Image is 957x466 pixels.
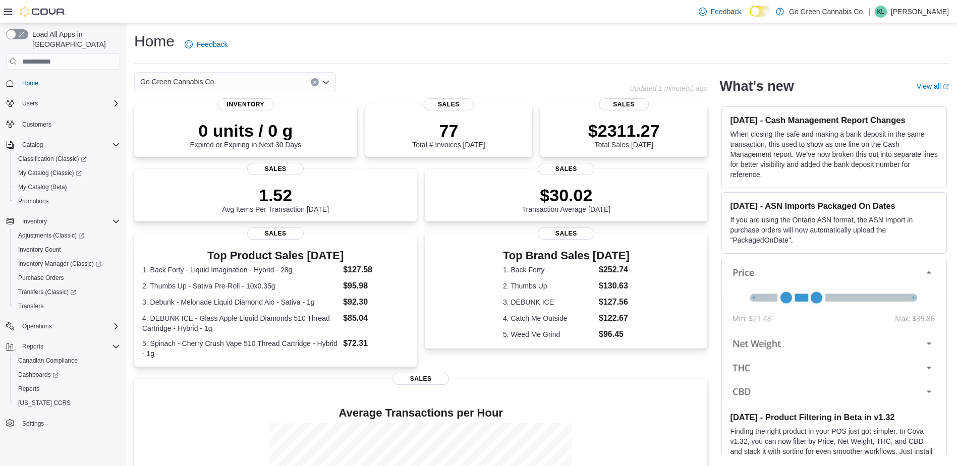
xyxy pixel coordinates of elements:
button: Clear input [311,78,319,86]
button: Inventory [2,214,124,228]
p: 1.52 [222,185,329,205]
dt: 2. Thumbs Up - Sativa Pre-Roll - 10x0.35g [142,281,339,291]
div: Expired or Expiring in Next 30 Days [190,121,301,149]
span: Customers [18,118,120,130]
p: $2311.27 [588,121,660,141]
a: View allExternal link [917,82,949,90]
dt: 1. Back Forty [503,265,595,275]
button: Settings [2,416,124,431]
a: Dashboards [14,369,63,381]
a: My Catalog (Beta) [14,181,71,193]
span: Reports [18,385,39,393]
a: Adjustments (Classic) [10,228,124,243]
span: Transfers (Classic) [14,286,120,298]
span: Transfers [14,300,120,312]
a: Feedback [181,34,232,54]
a: Settings [18,418,48,430]
span: Operations [18,320,120,332]
span: Go Green Cannabis Co. [140,76,216,88]
span: Home [18,77,120,89]
a: Dashboards [10,368,124,382]
button: [US_STATE] CCRS [10,396,124,410]
button: Open list of options [322,78,330,86]
dt: 1. Back Forty - Liquid Imagination - Hybrid - 28g [142,265,339,275]
a: My Catalog (Classic) [10,166,124,180]
button: Canadian Compliance [10,354,124,368]
p: If you are using the Ontario ASN format, the ASN Import in purchase orders will now automatically... [730,215,938,245]
a: Customers [18,119,55,131]
div: Avg Items Per Transaction [DATE] [222,185,329,213]
a: Feedback [695,2,746,22]
img: Cova [20,7,66,17]
span: Canadian Compliance [18,357,78,365]
button: My Catalog (Beta) [10,180,124,194]
dt: 2. Thumbs Up [503,281,595,291]
a: Inventory Manager (Classic) [14,258,105,270]
button: Users [2,96,124,110]
h3: Top Product Sales [DATE] [142,250,409,262]
span: Inventory Count [14,244,120,256]
a: Classification (Classic) [10,152,124,166]
span: Reports [22,342,43,351]
a: Transfers (Classic) [10,285,124,299]
button: Reports [10,382,124,396]
dt: 5. Spinach - Cherry Crush Vape 510 Thread Cartridge - Hybrid - 1g [142,338,339,359]
a: Inventory Count [14,244,65,256]
span: Inventory Manager (Classic) [14,258,120,270]
span: Users [22,99,38,107]
span: Transfers (Classic) [18,288,76,296]
span: Classification (Classic) [14,153,120,165]
button: Promotions [10,194,124,208]
a: Canadian Compliance [14,355,82,367]
p: Go Green Cannabis Co. [789,6,865,18]
p: [PERSON_NAME] [891,6,949,18]
span: Inventory [22,217,47,225]
span: My Catalog (Classic) [14,167,120,179]
h3: [DATE] - Cash Management Report Changes [730,115,938,125]
p: | [869,6,871,18]
button: Customers [2,116,124,131]
a: Classification (Classic) [14,153,91,165]
dt: 4. DEBUNK ICE - Glass Apple Liquid Diamonds 510 Thread Cartridge - Hybrid - 1g [142,313,339,333]
dt: 3. DEBUNK ICE [503,297,595,307]
span: Feedback [711,7,742,17]
span: Operations [22,322,52,330]
span: Inventory Manager (Classic) [18,260,101,268]
span: Inventory [18,215,120,227]
span: Sales [538,163,594,175]
dd: $95.98 [343,280,409,292]
h1: Home [134,31,175,51]
span: Sales [392,373,449,385]
span: Adjustments (Classic) [14,229,120,242]
button: Reports [2,339,124,354]
span: Load All Apps in [GEOGRAPHIC_DATA] [28,29,120,49]
a: Transfers [14,300,47,312]
div: Kelly Lane [875,6,887,18]
dd: $127.58 [343,264,409,276]
span: Washington CCRS [14,397,120,409]
dd: $252.74 [599,264,630,276]
span: Transfers [18,302,43,310]
button: Catalog [18,139,47,151]
span: Settings [22,420,44,428]
nav: Complex example [6,72,120,457]
button: Catalog [2,138,124,152]
dd: $92.30 [343,296,409,308]
span: Reports [18,340,120,353]
span: Sales [538,227,594,240]
span: Promotions [14,195,120,207]
span: Classification (Classic) [18,155,87,163]
span: Users [18,97,120,109]
p: 77 [412,121,485,141]
button: Purchase Orders [10,271,124,285]
span: Sales [599,98,649,110]
button: Home [2,76,124,90]
span: Canadian Compliance [14,355,120,367]
dd: $96.45 [599,328,630,340]
span: Purchase Orders [14,272,120,284]
p: $30.02 [522,185,611,205]
span: My Catalog (Classic) [18,169,82,177]
span: Inventory Count [18,246,61,254]
p: Updated 1 minute(s) ago [630,84,707,92]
